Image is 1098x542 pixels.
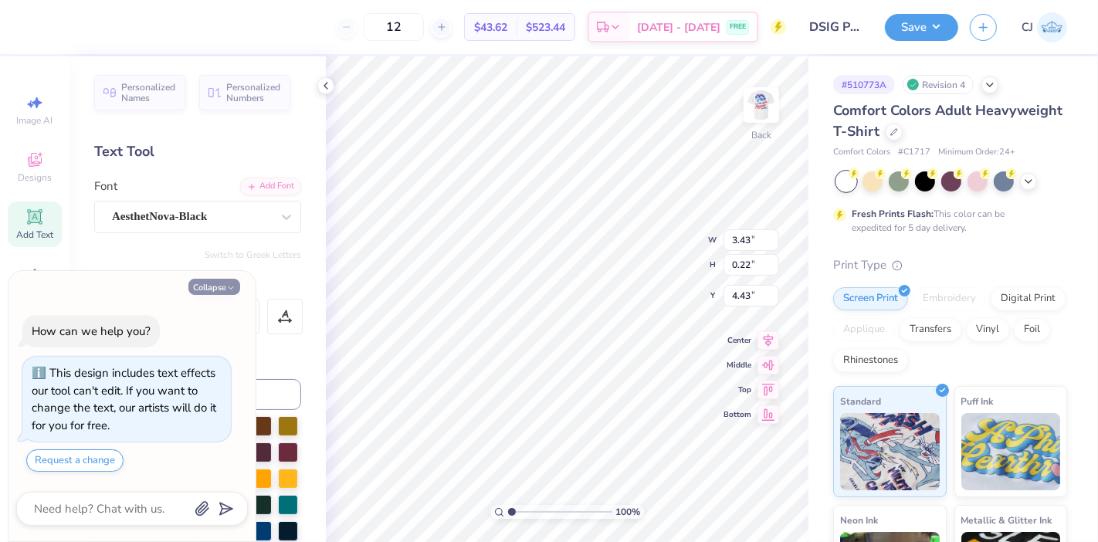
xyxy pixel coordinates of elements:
[526,19,565,36] span: $523.44
[1014,318,1050,341] div: Foil
[121,82,176,103] span: Personalized Names
[913,287,986,310] div: Embroidery
[16,229,53,241] span: Add Text
[474,19,507,36] span: $43.62
[94,141,301,162] div: Text Tool
[364,13,424,41] input: – –
[32,324,151,339] div: How can we help you?
[885,14,958,41] button: Save
[724,335,751,346] span: Center
[852,207,1042,235] div: This color can be expedited for 5 day delivery.
[898,146,930,159] span: # C1717
[32,365,216,433] div: This design includes text effects our tool can't edit. If you want to change the text, our artist...
[751,128,771,142] div: Back
[833,101,1062,141] span: Comfort Colors Adult Heavyweight T-Shirt
[852,208,934,220] strong: Fresh Prints Flash:
[18,171,52,184] span: Designs
[991,287,1066,310] div: Digital Print
[724,384,751,395] span: Top
[26,449,124,472] button: Request a change
[903,75,974,94] div: Revision 4
[961,393,994,409] span: Puff Ink
[900,318,961,341] div: Transfers
[840,413,940,490] img: Standard
[746,90,777,120] img: Back
[961,413,1061,490] img: Puff Ink
[730,22,746,32] span: FREE
[637,19,720,36] span: [DATE] - [DATE]
[17,114,53,127] span: Image AI
[833,75,895,94] div: # 510773A
[240,178,301,195] div: Add Font
[616,505,641,519] span: 100 %
[94,178,117,195] label: Font
[226,82,281,103] span: Personalized Numbers
[833,349,908,372] div: Rhinestones
[833,318,895,341] div: Applique
[840,512,878,528] span: Neon Ink
[840,393,881,409] span: Standard
[961,512,1052,528] span: Metallic & Glitter Ink
[938,146,1015,159] span: Minimum Order: 24 +
[833,256,1067,274] div: Print Type
[724,409,751,420] span: Bottom
[966,318,1009,341] div: Vinyl
[1022,12,1067,42] a: CJ
[833,146,890,159] span: Comfort Colors
[205,249,301,261] button: Switch to Greek Letters
[724,360,751,371] span: Middle
[1022,19,1033,36] span: CJ
[1037,12,1067,42] img: Carljude Jashper Liwanag
[833,287,908,310] div: Screen Print
[188,279,240,295] button: Collapse
[798,12,873,42] input: Untitled Design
